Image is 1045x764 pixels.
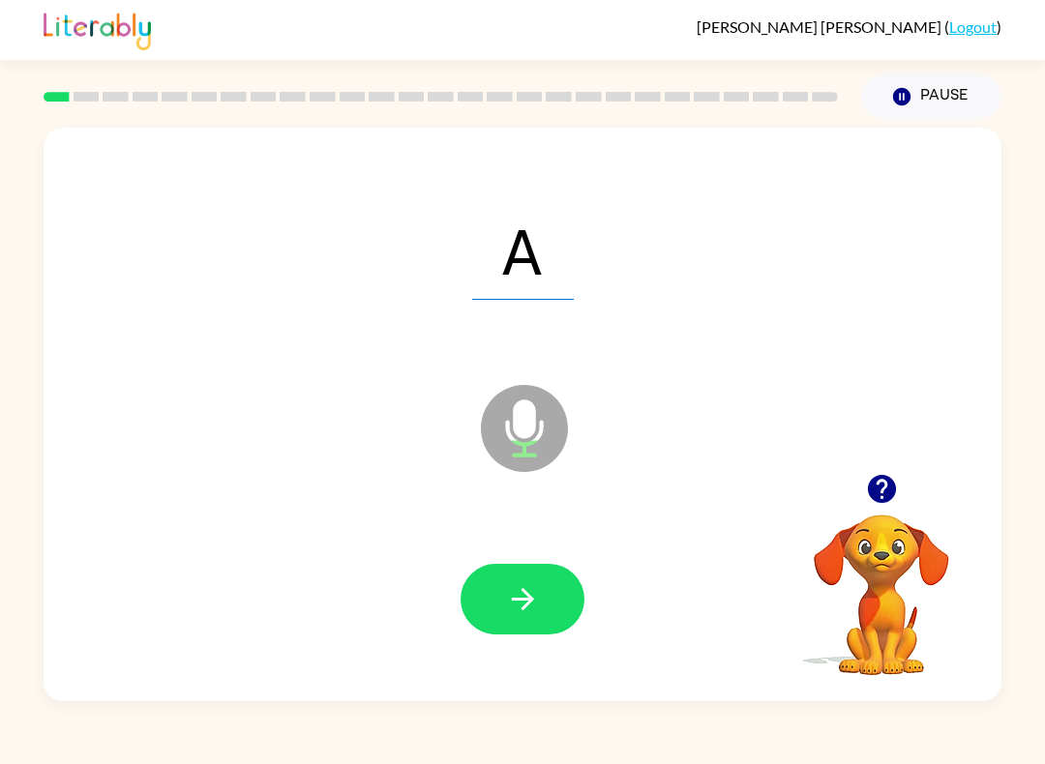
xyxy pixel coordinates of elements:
[949,17,997,36] a: Logout
[472,199,574,300] span: A
[697,17,1001,36] div: ( )
[861,74,1001,119] button: Pause
[44,8,151,50] img: Literably
[697,17,944,36] span: [PERSON_NAME] [PERSON_NAME]
[785,485,978,678] video: Your browser must support playing .mp4 files to use Literably. Please try using another browser.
